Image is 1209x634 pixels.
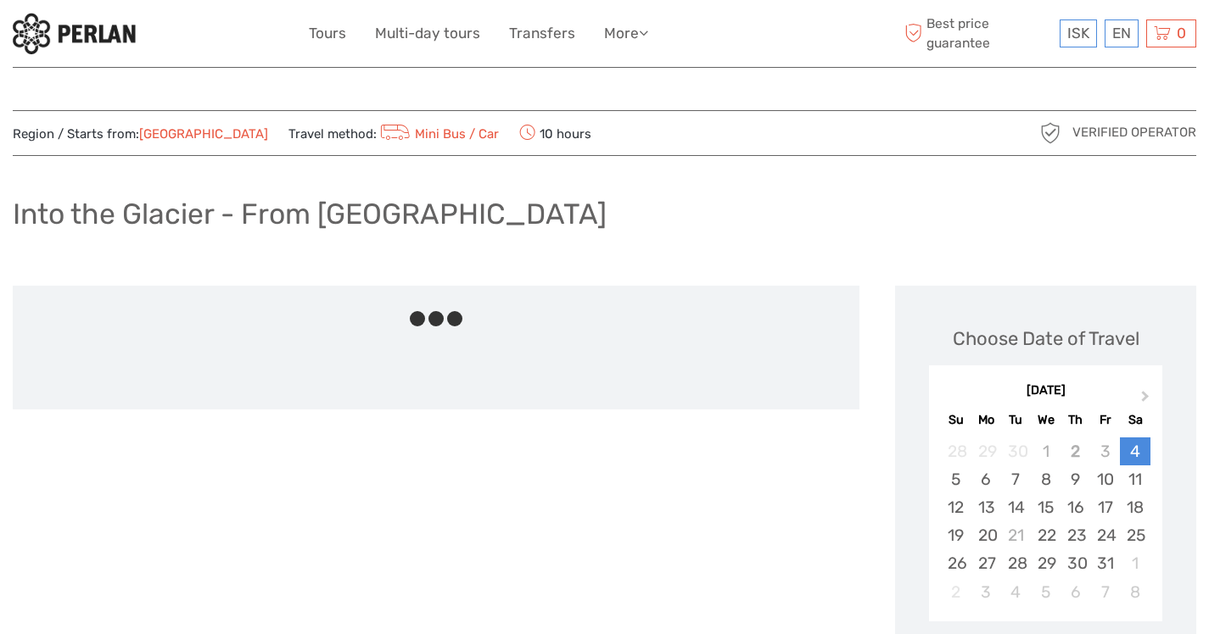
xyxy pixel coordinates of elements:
[1120,549,1150,577] div: Choose Saturday, November 1st, 2025
[377,126,499,142] a: Mini Bus / Car
[1120,409,1150,431] div: Sa
[1031,465,1061,493] div: Choose Wednesday, October 8th, 2025
[604,21,648,46] a: More
[1067,25,1089,42] span: ISK
[1090,437,1120,465] div: Not available Friday, October 3rd, 2025
[1001,521,1031,549] div: Not available Tuesday, October 21st, 2025
[139,126,268,142] a: [GEOGRAPHIC_DATA]
[971,578,1001,606] div: Choose Monday, November 3rd, 2025
[1001,437,1031,465] div: Not available Tuesday, September 30th, 2025
[1037,120,1064,147] img: verified_operator_grey_128.png
[1090,465,1120,493] div: Choose Friday, October 10th, 2025
[288,121,499,145] span: Travel method:
[1061,493,1090,521] div: Choose Thursday, October 16th, 2025
[1090,549,1120,577] div: Choose Friday, October 31st, 2025
[1120,465,1150,493] div: Choose Saturday, October 11th, 2025
[1001,578,1031,606] div: Choose Tuesday, November 4th, 2025
[971,549,1001,577] div: Choose Monday, October 27th, 2025
[941,521,971,549] div: Choose Sunday, October 19th, 2025
[13,125,268,143] span: Region / Starts from:
[1031,549,1061,577] div: Choose Wednesday, October 29th, 2025
[941,437,971,465] div: Not available Sunday, September 28th, 2025
[1174,25,1189,42] span: 0
[941,465,971,493] div: Choose Sunday, October 5th, 2025
[971,409,1001,431] div: Mo
[971,521,1001,549] div: Choose Monday, October 20th, 2025
[13,197,607,231] h1: Into the Glacier - From [GEOGRAPHIC_DATA]
[1061,578,1090,606] div: Choose Thursday, November 6th, 2025
[1031,409,1061,431] div: We
[900,14,1055,52] span: Best price guarantee
[309,21,346,46] a: Tours
[1061,549,1090,577] div: Choose Thursday, October 30th, 2025
[941,493,971,521] div: Choose Sunday, October 12th, 2025
[941,409,971,431] div: Su
[1001,549,1031,577] div: Choose Tuesday, October 28th, 2025
[1090,493,1120,521] div: Choose Friday, October 17th, 2025
[509,21,575,46] a: Transfers
[1090,578,1120,606] div: Choose Friday, November 7th, 2025
[1001,409,1031,431] div: Tu
[1090,409,1120,431] div: Fr
[1061,521,1090,549] div: Choose Thursday, October 23rd, 2025
[971,465,1001,493] div: Choose Monday, October 6th, 2025
[1120,437,1150,465] div: Choose Saturday, October 4th, 2025
[1061,465,1090,493] div: Choose Thursday, October 9th, 2025
[971,493,1001,521] div: Choose Monday, October 13th, 2025
[934,437,1156,606] div: month 2025-10
[1090,521,1120,549] div: Choose Friday, October 24th, 2025
[1031,493,1061,521] div: Choose Wednesday, October 15th, 2025
[1031,578,1061,606] div: Choose Wednesday, November 5th, 2025
[519,121,591,145] span: 10 hours
[941,578,971,606] div: Not available Sunday, November 2nd, 2025
[1031,437,1061,465] div: Not available Wednesday, October 1st, 2025
[1072,124,1196,142] span: Verified Operator
[1120,521,1150,549] div: Choose Saturday, October 25th, 2025
[1031,521,1061,549] div: Choose Wednesday, October 22nd, 2025
[941,549,971,577] div: Choose Sunday, October 26th, 2025
[1133,387,1161,414] button: Next Month
[13,13,136,54] img: 288-6a22670a-0f57-43d8-a107-52fbc9b92f2c_logo_small.jpg
[1001,493,1031,521] div: Choose Tuesday, October 14th, 2025
[1120,578,1150,606] div: Choose Saturday, November 8th, 2025
[1105,19,1139,47] div: EN
[1001,465,1031,493] div: Choose Tuesday, October 7th, 2025
[929,382,1162,400] div: [DATE]
[971,437,1001,465] div: Not available Monday, September 29th, 2025
[1120,493,1150,521] div: Choose Saturday, October 18th, 2025
[953,325,1139,352] div: Choose Date of Travel
[1061,409,1090,431] div: Th
[1061,437,1090,465] div: Not available Thursday, October 2nd, 2025
[375,21,480,46] a: Multi-day tours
